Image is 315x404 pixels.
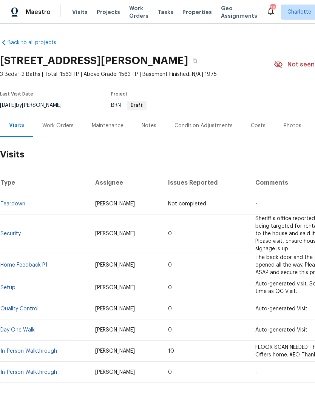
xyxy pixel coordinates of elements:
[95,201,135,207] span: [PERSON_NAME]
[95,306,135,311] span: [PERSON_NAME]
[221,5,257,20] span: Geo Assignments
[251,122,266,130] div: Costs
[168,201,206,207] span: Not completed
[95,262,135,268] span: [PERSON_NAME]
[168,306,172,311] span: 0
[255,370,257,375] span: -
[92,122,124,130] div: Maintenance
[95,231,135,236] span: [PERSON_NAME]
[168,327,172,333] span: 0
[168,348,174,354] span: 10
[168,285,172,290] span: 0
[95,285,135,290] span: [PERSON_NAME]
[111,103,147,108] span: BRN
[129,5,148,20] span: Work Orders
[0,327,35,333] a: Day One Walk
[0,370,57,375] a: In-Person Walkthrough
[0,262,48,268] a: Home Feedback P1
[26,8,51,16] span: Maestro
[157,9,173,15] span: Tasks
[0,201,25,207] a: Teardown
[95,327,135,333] span: [PERSON_NAME]
[168,231,172,236] span: 0
[255,327,307,333] span: Auto-generated Visit
[287,8,311,16] span: Charlotte
[188,54,202,68] button: Copy Address
[255,306,307,311] span: Auto-generated Visit
[95,348,135,354] span: [PERSON_NAME]
[0,306,39,311] a: Quality Control
[128,103,146,108] span: Draft
[168,262,172,268] span: 0
[284,122,301,130] div: Photos
[97,8,120,16] span: Projects
[0,285,15,290] a: Setup
[174,122,233,130] div: Condition Adjustments
[142,122,156,130] div: Notes
[111,92,128,96] span: Project
[0,231,21,236] a: Security
[89,172,162,193] th: Assignee
[9,122,24,129] div: Visits
[162,172,249,193] th: Issues Reported
[95,370,135,375] span: [PERSON_NAME]
[270,5,275,12] div: 38
[255,201,257,207] span: -
[0,348,57,354] a: In-Person Walkthrough
[42,122,74,130] div: Work Orders
[182,8,212,16] span: Properties
[168,370,172,375] span: 0
[72,8,88,16] span: Visits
